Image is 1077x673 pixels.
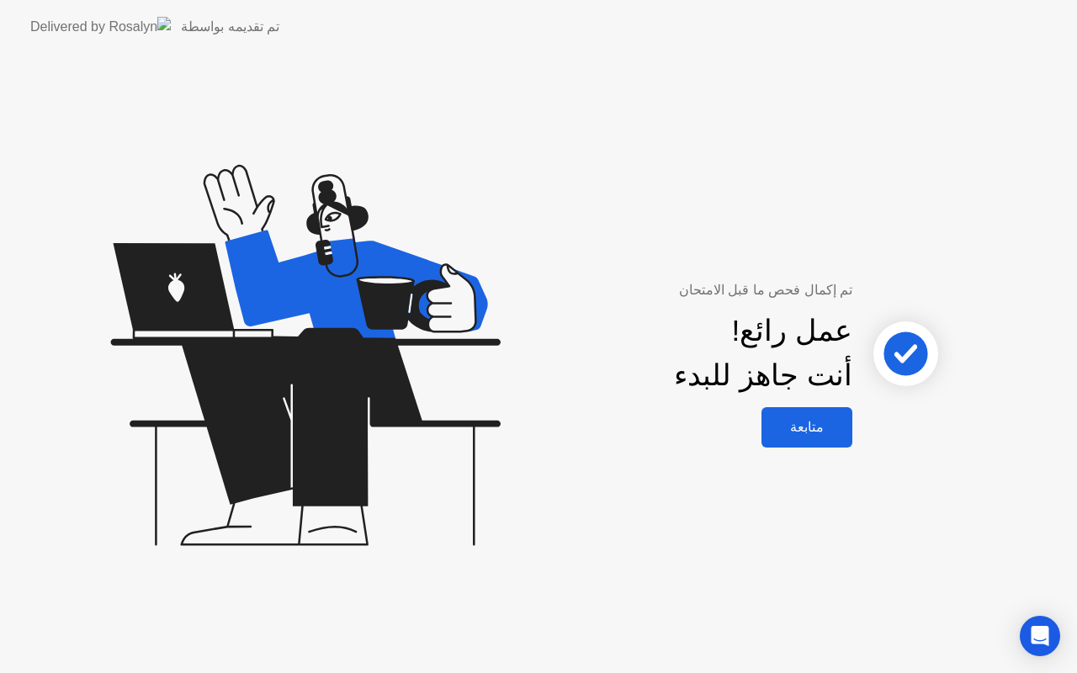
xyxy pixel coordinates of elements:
img: Delivered by Rosalyn [30,17,171,36]
div: تم إكمال فحص ما قبل الامتحان [505,280,852,300]
div: تم تقديمه بواسطة [181,17,279,37]
div: عمل رائع! أنت جاهز للبدء [674,309,852,398]
div: Open Intercom Messenger [1020,616,1060,656]
button: متابعة [761,407,852,448]
div: متابعة [767,419,847,435]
